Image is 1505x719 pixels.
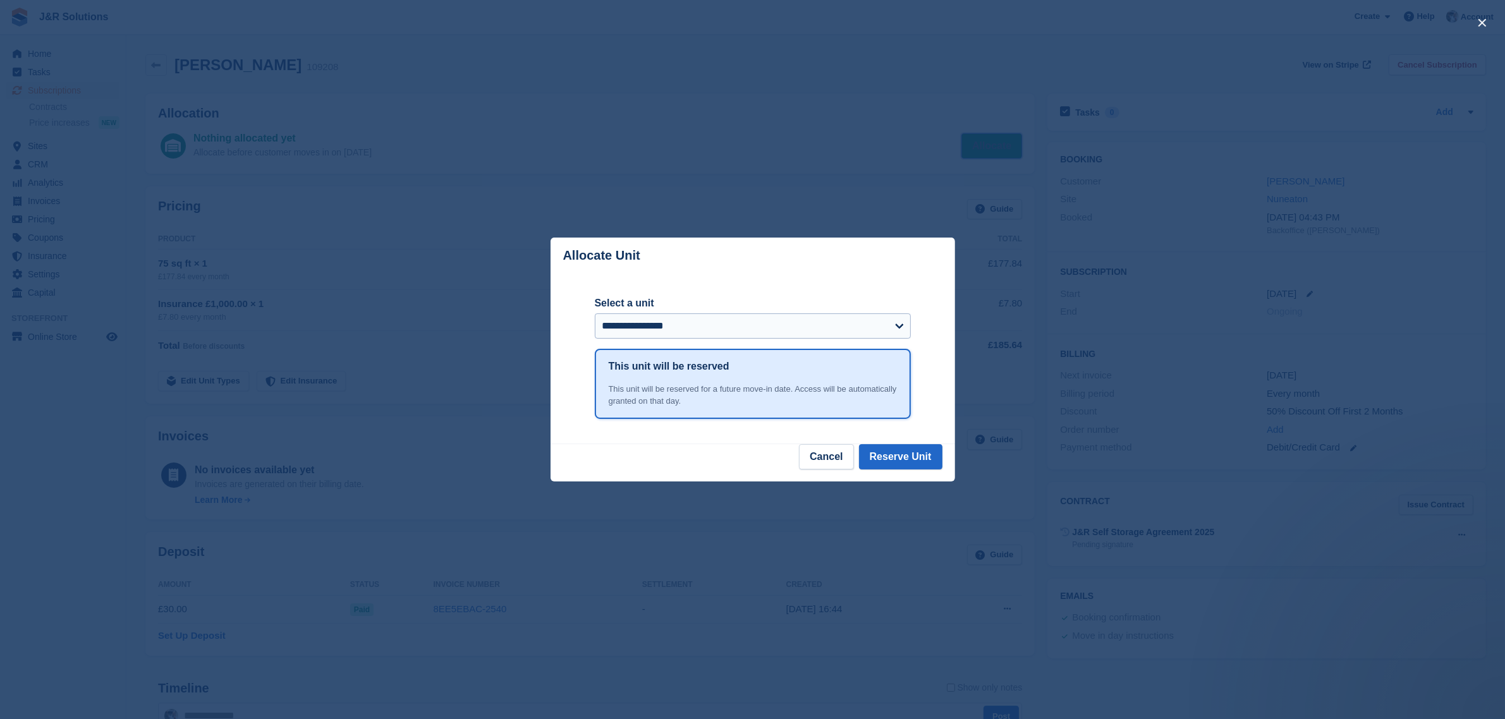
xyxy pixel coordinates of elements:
label: Select a unit [595,296,911,311]
h1: This unit will be reserved [609,359,729,374]
div: This unit will be reserved for a future move-in date. Access will be automatically granted on tha... [609,383,897,408]
button: close [1472,13,1492,33]
p: Allocate Unit [563,248,640,263]
button: Reserve Unit [859,444,942,469]
button: Cancel [799,444,853,469]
